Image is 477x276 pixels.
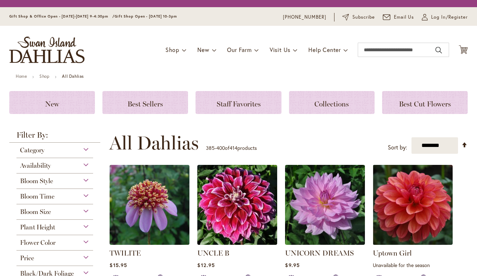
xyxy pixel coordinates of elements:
[197,262,215,268] span: $12.95
[285,239,365,246] a: UNICORN DREAMS
[20,162,51,170] span: Availability
[197,249,229,257] a: UNCLE B
[110,249,141,257] a: TWILITE
[314,100,349,108] span: Collections
[16,73,27,79] a: Home
[285,262,299,268] span: $9.95
[206,144,215,151] span: 385
[206,142,257,154] p: - of products
[230,144,237,151] span: 414
[109,132,199,154] span: All Dahlias
[62,73,84,79] strong: All Dahlias
[127,100,163,108] span: Best Sellers
[20,254,34,262] span: Price
[110,165,189,245] img: TWILITE
[399,100,451,108] span: Best Cut Flowers
[39,73,49,79] a: Shop
[382,91,468,114] a: Best Cut Flowers
[197,165,277,245] img: Uncle B
[285,249,354,257] a: UNICORN DREAMS
[383,14,414,21] a: Email Us
[342,14,375,21] a: Subscribe
[373,165,453,245] img: Uptown Girl
[20,223,55,231] span: Plant Height
[227,46,251,53] span: Our Farm
[20,239,56,247] span: Flower Color
[197,239,277,246] a: Uncle B
[217,100,261,108] span: Staff Favorites
[196,91,281,114] a: Staff Favorites
[9,14,115,19] span: Gift Shop & Office Open - [DATE]-[DATE] 9-4:30pm /
[373,239,453,246] a: Uptown Girl
[20,146,44,154] span: Category
[422,14,468,21] a: Log In/Register
[373,249,412,257] a: Uptown Girl
[431,14,468,21] span: Log In/Register
[197,46,209,53] span: New
[20,177,53,185] span: Bloom Style
[373,262,453,268] p: Unavailable for the season
[110,262,127,268] span: $15.95
[20,208,51,216] span: Bloom Size
[308,46,341,53] span: Help Center
[285,165,365,245] img: UNICORN DREAMS
[270,46,290,53] span: Visit Us
[216,144,225,151] span: 400
[45,100,59,108] span: New
[352,14,375,21] span: Subscribe
[102,91,188,114] a: Best Sellers
[20,192,54,200] span: Bloom Time
[9,37,85,63] a: store logo
[388,141,407,154] label: Sort by:
[283,14,326,21] a: [PHONE_NUMBER]
[165,46,179,53] span: Shop
[115,14,177,19] span: Gift Shop Open - [DATE] 10-3pm
[289,91,375,114] a: Collections
[9,131,100,143] strong: Filter By:
[394,14,414,21] span: Email Us
[9,91,95,114] a: New
[435,44,442,56] button: Search
[110,239,189,246] a: TWILITE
